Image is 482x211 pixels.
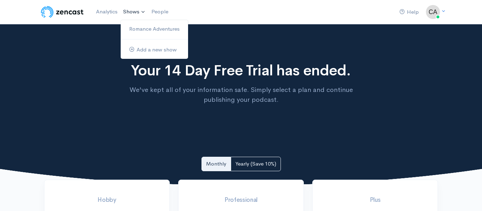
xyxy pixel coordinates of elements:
[125,85,357,105] p: We've kept all of your information safe. Simply select a plan and continue publishing your podcast.
[40,5,85,19] img: ZenCast Logo
[53,197,161,204] h3: Hobby
[93,4,120,19] a: Analytics
[397,5,422,20] a: Help
[125,62,357,79] h1: Your 14 Day Free Trial has ended.
[321,197,429,204] h3: Plus
[149,4,171,19] a: People
[121,44,188,56] a: Add a new show
[120,4,149,20] a: Shows
[201,157,231,171] a: Monthly
[231,157,281,171] a: Yearly (Save 10%)
[120,20,188,59] ul: Shows
[426,5,440,19] img: ...
[121,23,188,35] a: Romance Adventures
[187,197,295,204] h3: Professional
